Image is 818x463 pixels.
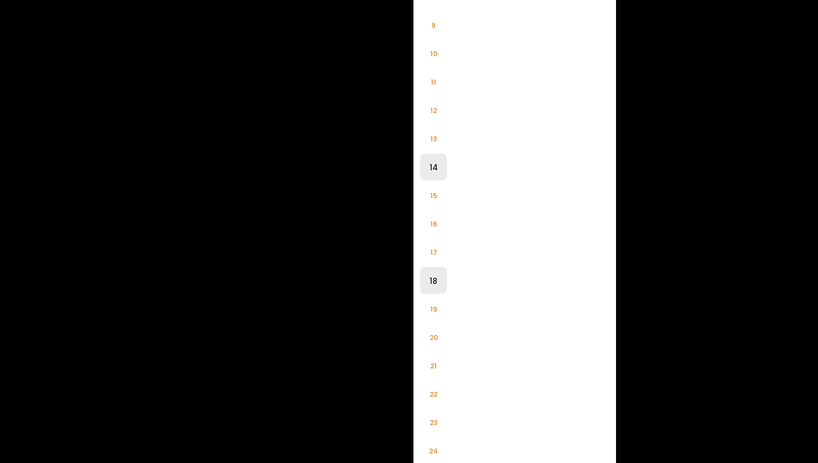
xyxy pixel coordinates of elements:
li: 17 [420,239,447,265]
li: 15 [420,182,447,209]
li: 16 [420,210,447,237]
li: 10 [420,40,447,67]
li: 18 [420,267,447,294]
li: 19 [420,295,447,322]
li: 23 [420,409,447,436]
li: 14 [420,154,447,180]
li: 22 [420,381,447,407]
li: 11 [420,68,447,95]
li: 9 [420,12,447,38]
li: 12 [420,97,447,124]
li: 21 [420,352,447,379]
li: 13 [420,125,447,152]
li: 20 [420,324,447,351]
